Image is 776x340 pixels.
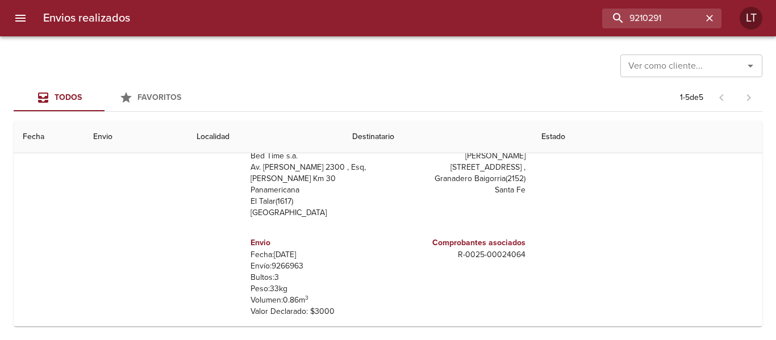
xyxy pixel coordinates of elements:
[393,173,525,184] p: Granadero Baigorria ( 2152 )
[251,295,383,306] p: Volumen: 0.86 m
[393,249,525,261] p: R - 0025 - 00024064
[393,162,525,173] p: [STREET_ADDRESS] ,
[393,150,525,162] p: [PERSON_NAME]
[680,92,703,103] p: 1 - 5 de 5
[137,93,181,102] span: Favoritos
[14,121,84,153] th: Fecha
[251,196,383,207] p: El Talar ( 1617 )
[740,7,762,30] div: Abrir información de usuario
[251,207,383,219] p: [GEOGRAPHIC_DATA]
[187,121,343,153] th: Localidad
[251,237,383,249] h6: Envio
[251,162,383,196] p: Av. [PERSON_NAME] 2300 , Esq, [PERSON_NAME] Km 30 Panamericana
[532,121,762,153] th: Estado
[251,283,383,295] p: Peso: 33 kg
[708,91,735,103] span: Pagina anterior
[393,237,525,249] h6: Comprobantes asociados
[251,150,383,162] p: Bed Time s.a.
[55,93,82,102] span: Todos
[251,272,383,283] p: Bultos: 3
[305,294,308,301] sup: 3
[14,84,195,111] div: Tabs Envios
[251,306,383,317] p: Valor Declarado: $ 3000
[742,58,758,74] button: Abrir
[602,9,702,28] input: buscar
[84,121,187,153] th: Envio
[251,261,383,272] p: Envío: 9266963
[43,9,130,27] h6: Envios realizados
[740,7,762,30] div: LT
[343,121,532,153] th: Destinatario
[7,5,34,32] button: menu
[393,184,525,196] p: Santa Fe
[251,249,383,261] p: Fecha: [DATE]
